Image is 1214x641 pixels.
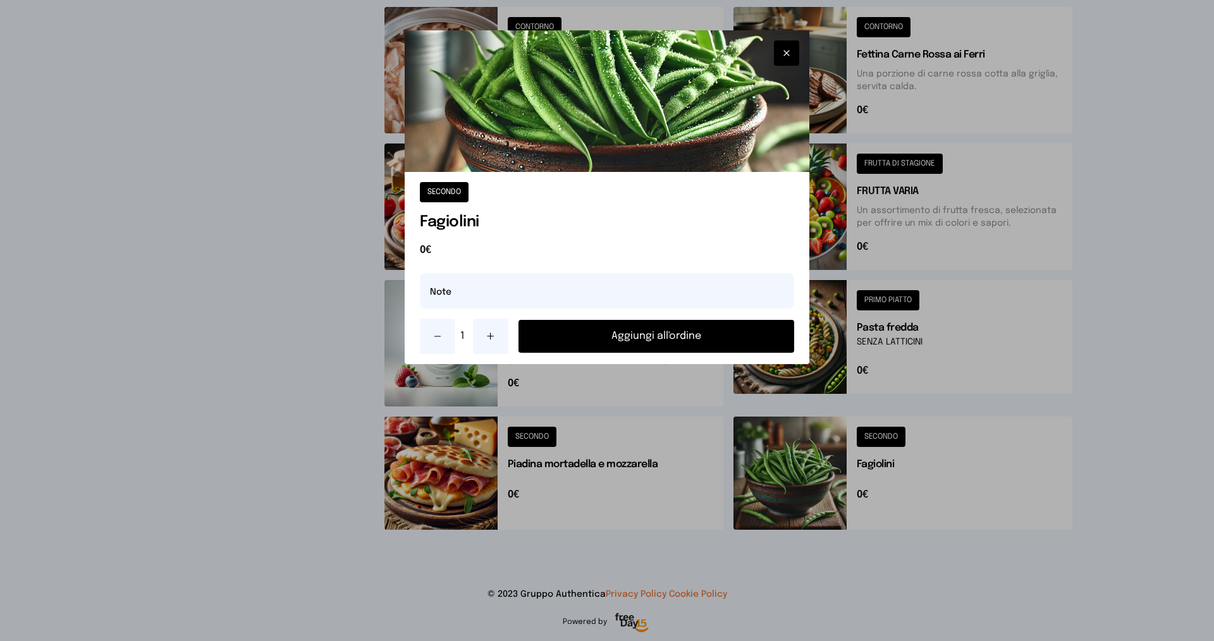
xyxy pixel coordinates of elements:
[405,30,809,172] img: Fagiolini
[420,243,794,258] span: 0€
[420,182,469,202] button: SECONDO
[518,320,794,353] button: Aggiungi all'ordine
[460,329,468,344] span: 1
[420,212,794,233] h1: Fagiolini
